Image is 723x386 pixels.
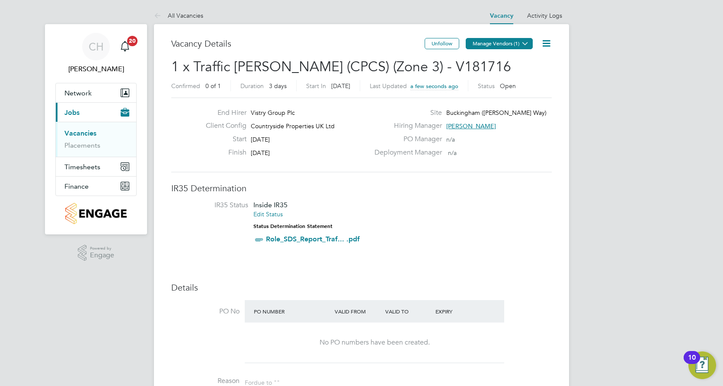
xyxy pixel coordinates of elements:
label: Duration [240,82,264,90]
a: Go to home page [55,203,137,224]
label: PO No [171,307,240,316]
div: Valid From [333,304,383,319]
label: Start In [306,82,326,90]
label: End Hirer [199,108,246,117]
span: Countryside Properties UK Ltd [251,122,335,130]
span: Finance [64,182,89,190]
button: Timesheets [56,157,136,176]
span: [PERSON_NAME] [446,122,496,130]
span: Jobs [64,108,80,117]
label: Reason [171,377,240,386]
button: Open Resource Center, 10 new notifications [688,351,716,379]
a: CH[PERSON_NAME] [55,33,137,74]
span: [DATE] [251,149,270,157]
a: Activity Logs [527,12,562,19]
button: Manage Vendors (1) [466,38,533,49]
span: CH [89,41,104,52]
label: Site [369,108,442,117]
a: Role_SDS_Report_Traf... .pdf [266,235,360,243]
div: No PO numbers have been created. [253,338,496,347]
span: Open [500,82,516,90]
span: Timesheets [64,163,100,171]
span: n/a [446,136,455,143]
button: Unfollow [425,38,459,49]
button: Jobs [56,103,136,122]
div: Valid To [383,304,434,319]
label: Start [199,135,246,144]
label: Client Config [199,121,246,130]
span: 20 [127,36,138,46]
a: Vacancies [64,129,96,137]
span: [DATE] [331,82,350,90]
span: 0 of 1 [205,82,221,90]
a: Powered byEngage [78,245,115,261]
label: PO Manager [369,135,442,144]
a: Placements [64,141,100,149]
button: Network [56,83,136,102]
span: 3 days [269,82,287,90]
span: Powered by [90,245,114,252]
label: IR35 Status [180,201,248,210]
label: Finish [199,148,246,157]
label: Status [478,82,495,90]
a: Edit Status [253,210,283,218]
span: n/a [448,149,457,157]
div: Expiry [433,304,484,319]
span: a few seconds ago [410,82,458,90]
h3: IR35 Determination [171,183,552,194]
div: 10 [688,358,696,369]
button: Finance [56,177,136,196]
span: Vistry Group Plc [251,109,295,117]
a: Vacancy [490,12,513,19]
a: All Vacancies [154,12,203,19]
a: 20 [116,33,134,60]
h3: Details [171,282,552,293]
span: [DATE] [251,136,270,143]
span: Network [64,89,92,97]
label: Hiring Manager [369,121,442,130]
span: Engage [90,252,114,259]
label: Deployment Manager [369,148,442,157]
label: Last Updated [370,82,407,90]
label: Confirmed [171,82,200,90]
div: Jobs [56,122,136,157]
div: PO Number [252,304,333,319]
strong: Status Determination Statement [253,223,333,229]
span: Inside IR35 [253,201,288,209]
span: Callum Haire [55,64,137,74]
img: countryside-properties-logo-retina.png [65,203,126,224]
h3: Vacancy Details [171,38,425,49]
span: Buckingham ([PERSON_NAME] Way) [446,109,547,117]
span: 1 x Traffic [PERSON_NAME] (CPCS) (Zone 3) - V181716 [171,58,511,75]
nav: Main navigation [45,24,147,234]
